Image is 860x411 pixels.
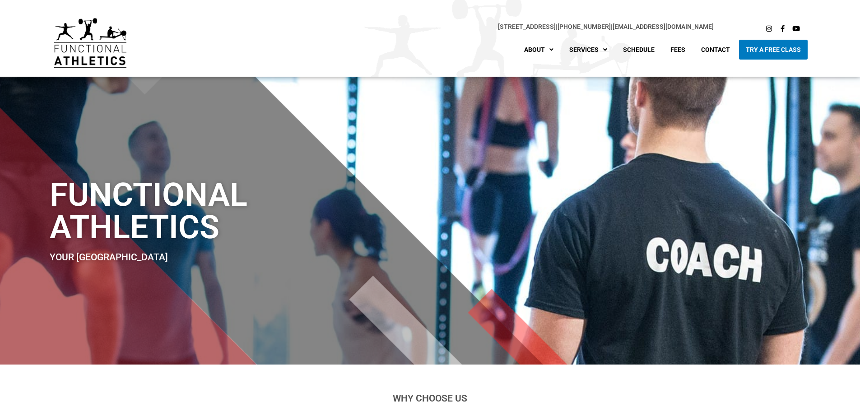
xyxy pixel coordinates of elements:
img: default-logo [54,18,126,68]
p: | [144,22,714,32]
a: Try A Free Class [739,40,808,60]
a: Contact [694,40,737,60]
a: About [517,40,560,60]
a: [EMAIL_ADDRESS][DOMAIN_NAME] [613,23,714,30]
a: Services [562,40,614,60]
a: [STREET_ADDRESS] [498,23,556,30]
h2: Why Choose Us [180,394,681,403]
a: Schedule [616,40,661,60]
span: | [498,23,558,30]
h1: Functional Athletics [50,179,502,244]
h2: Your [GEOGRAPHIC_DATA] [50,253,502,262]
a: Fees [664,40,692,60]
a: [PHONE_NUMBER] [558,23,611,30]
